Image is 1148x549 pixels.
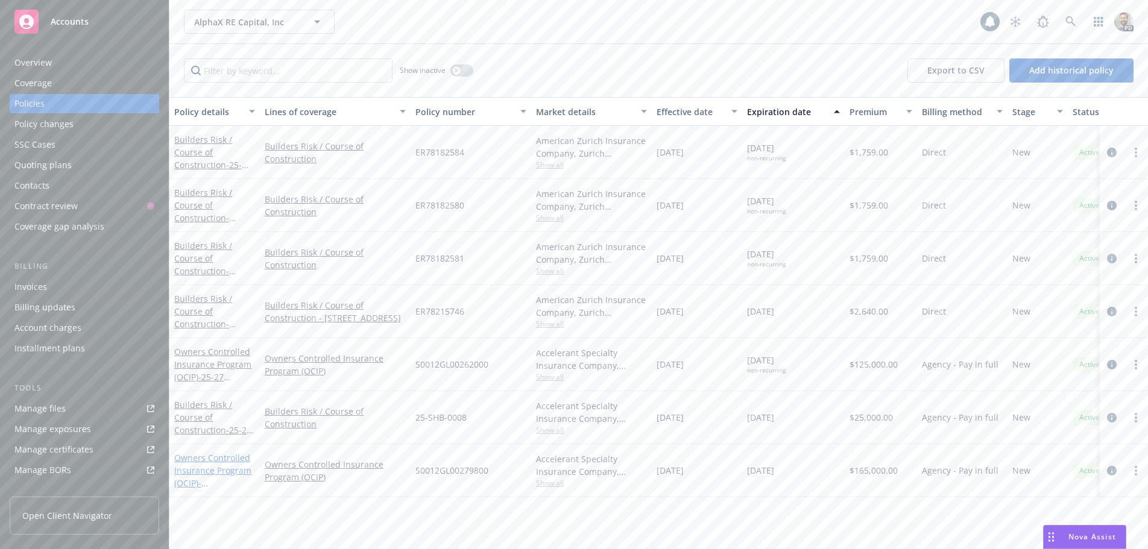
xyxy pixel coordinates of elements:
span: Nova Assist [1068,532,1116,542]
span: [DATE] [747,248,786,268]
div: Tools [10,382,159,394]
span: S0012GL00279800 [415,464,488,477]
span: [DATE] [657,146,684,158]
button: Policy details [169,97,260,126]
span: 25-SHB-0008 [415,411,467,424]
span: Add historical policy [1029,64,1114,76]
div: Manage exposures [14,419,91,439]
button: Market details [531,97,652,126]
span: [DATE] [657,305,684,318]
div: SSC Cases [14,135,55,154]
span: $1,759.00 [850,252,888,265]
span: Open Client Navigator [22,509,112,522]
span: Direct [922,199,946,212]
span: [DATE] [657,199,684,212]
div: Lines of coverage [265,105,393,118]
a: Accounts [10,5,159,39]
a: circleInformation [1105,357,1119,372]
a: circleInformation [1105,410,1119,425]
a: more [1129,304,1143,319]
a: Builders Risk / Course of Construction [265,405,406,430]
div: American Zurich Insurance Company, Zurich Insurance Group, [GEOGRAPHIC_DATA] Assure/[GEOGRAPHIC_D... [536,134,647,160]
button: Nova Assist [1043,525,1126,549]
span: $165,000.00 [850,464,898,477]
span: Show all [536,266,647,276]
span: [DATE] [747,142,786,162]
span: Direct [922,146,946,158]
span: New [1012,305,1030,318]
span: $25,000.00 [850,411,893,424]
span: New [1012,146,1030,158]
a: more [1129,357,1143,372]
a: more [1129,145,1143,160]
span: New [1012,358,1030,371]
a: Policy changes [10,115,159,134]
div: Accelerant Specialty Insurance Company, Accelerant, CRC Group [536,400,647,425]
div: Quoting plans [14,155,72,175]
button: Billing method [917,97,1008,126]
a: circleInformation [1105,304,1119,319]
span: Agency - Pay in full [922,358,998,371]
a: more [1129,198,1143,213]
span: [DATE] [657,252,684,265]
div: Installment plans [14,339,85,358]
a: circleInformation [1105,251,1119,266]
a: Manage files [10,399,159,418]
span: Active [1077,253,1102,264]
a: Owners Controlled Insurance Program (OCIP) [265,458,406,483]
span: Show inactive [400,65,446,75]
span: S0012GL00262000 [415,358,488,371]
span: New [1012,411,1030,424]
div: Drag to move [1044,525,1059,548]
span: Direct [922,305,946,318]
a: SSC Cases [10,135,159,154]
div: non-recurring [747,260,786,268]
a: Quoting plans [10,155,159,175]
a: Summary of insurance [10,481,159,500]
div: Account charges [14,318,81,337]
span: Agency - Pay in full [922,411,998,424]
div: Policy number [415,105,513,118]
button: AlphaX RE Capital, Inc [184,10,335,34]
a: circleInformation [1105,145,1119,160]
span: Accounts [51,17,89,27]
span: ER78182584 [415,146,464,158]
a: Owners Controlled Insurance Program (OCIP) [265,352,406,377]
span: $125,000.00 [850,358,898,371]
a: Builders Risk / Course of Construction [174,293,251,355]
button: Expiration date [742,97,845,126]
button: Stage [1008,97,1068,126]
span: Show all [536,160,647,170]
div: Effective date [657,105,724,118]
span: $1,759.00 [850,146,888,158]
span: Active [1077,412,1102,423]
div: American Zurich Insurance Company, Zurich Insurance Group, [GEOGRAPHIC_DATA] Assure/[GEOGRAPHIC_D... [536,240,647,266]
input: Filter by keyword... [184,58,393,83]
div: Billing [10,260,159,272]
span: [DATE] [747,305,774,318]
span: Active [1077,465,1102,476]
span: Show all [536,372,647,382]
span: [DATE] [747,354,786,374]
a: Builders Risk / Course of Construction [265,246,406,271]
span: [DATE] [657,411,684,424]
img: photo [1114,12,1134,31]
div: Coverage [14,74,52,93]
button: Export to CSV [907,58,1004,83]
span: AlphaX RE Capital, Inc [194,16,298,28]
div: Manage certificates [14,440,93,459]
a: Report a Bug [1031,10,1055,34]
div: Accelerant Specialty Insurance Company, Accelerant, CRC Group [536,453,647,478]
a: Manage exposures [10,419,159,439]
a: Owners Controlled Insurance Program (OCIP) [174,346,251,459]
a: Billing updates [10,298,159,317]
span: Show all [536,213,647,223]
button: Lines of coverage [260,97,411,126]
span: ER78182581 [415,252,464,265]
div: Policy details [174,105,242,118]
a: Coverage [10,74,159,93]
div: Policy changes [14,115,74,134]
a: Contract review [10,196,159,216]
a: more [1129,463,1143,478]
